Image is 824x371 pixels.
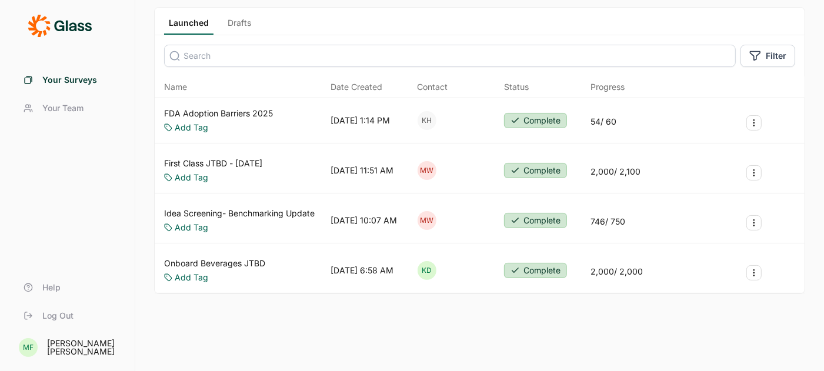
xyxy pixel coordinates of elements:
[746,165,762,181] button: Survey Actions
[746,265,762,280] button: Survey Actions
[591,116,617,128] div: 54 / 60
[164,158,262,169] a: First Class JTBD - [DATE]
[504,263,567,278] button: Complete
[331,165,393,176] div: [DATE] 11:51 AM
[331,115,390,126] div: [DATE] 1:14 PM
[42,310,74,322] span: Log Out
[740,45,795,67] button: Filter
[331,265,393,276] div: [DATE] 6:58 AM
[504,81,529,93] div: Status
[418,261,436,280] div: KD
[504,113,567,128] button: Complete
[175,222,208,233] a: Add Tag
[42,102,84,114] span: Your Team
[164,45,736,67] input: Search
[418,111,436,130] div: KH
[223,17,256,35] a: Drafts
[164,17,213,35] a: Launched
[591,216,626,228] div: 746 / 750
[175,272,208,283] a: Add Tag
[164,108,273,119] a: FDA Adoption Barriers 2025
[164,81,187,93] span: Name
[746,215,762,230] button: Survey Actions
[591,81,625,93] div: Progress
[418,161,436,180] div: MW
[42,282,61,293] span: Help
[504,163,567,178] button: Complete
[175,172,208,183] a: Add Tag
[504,213,567,228] button: Complete
[591,266,643,278] div: 2,000 / 2,000
[418,211,436,230] div: MW
[164,258,265,269] a: Onboard Beverages JTBD
[42,74,97,86] span: Your Surveys
[746,115,762,131] button: Survey Actions
[331,215,397,226] div: [DATE] 10:07 AM
[47,339,121,356] div: [PERSON_NAME] [PERSON_NAME]
[164,208,315,219] a: Idea Screening- Benchmarking Update
[175,122,208,133] a: Add Tag
[331,81,382,93] span: Date Created
[591,166,641,178] div: 2,000 / 2,100
[766,50,786,62] span: Filter
[418,81,448,93] div: Contact
[19,338,38,357] div: MF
